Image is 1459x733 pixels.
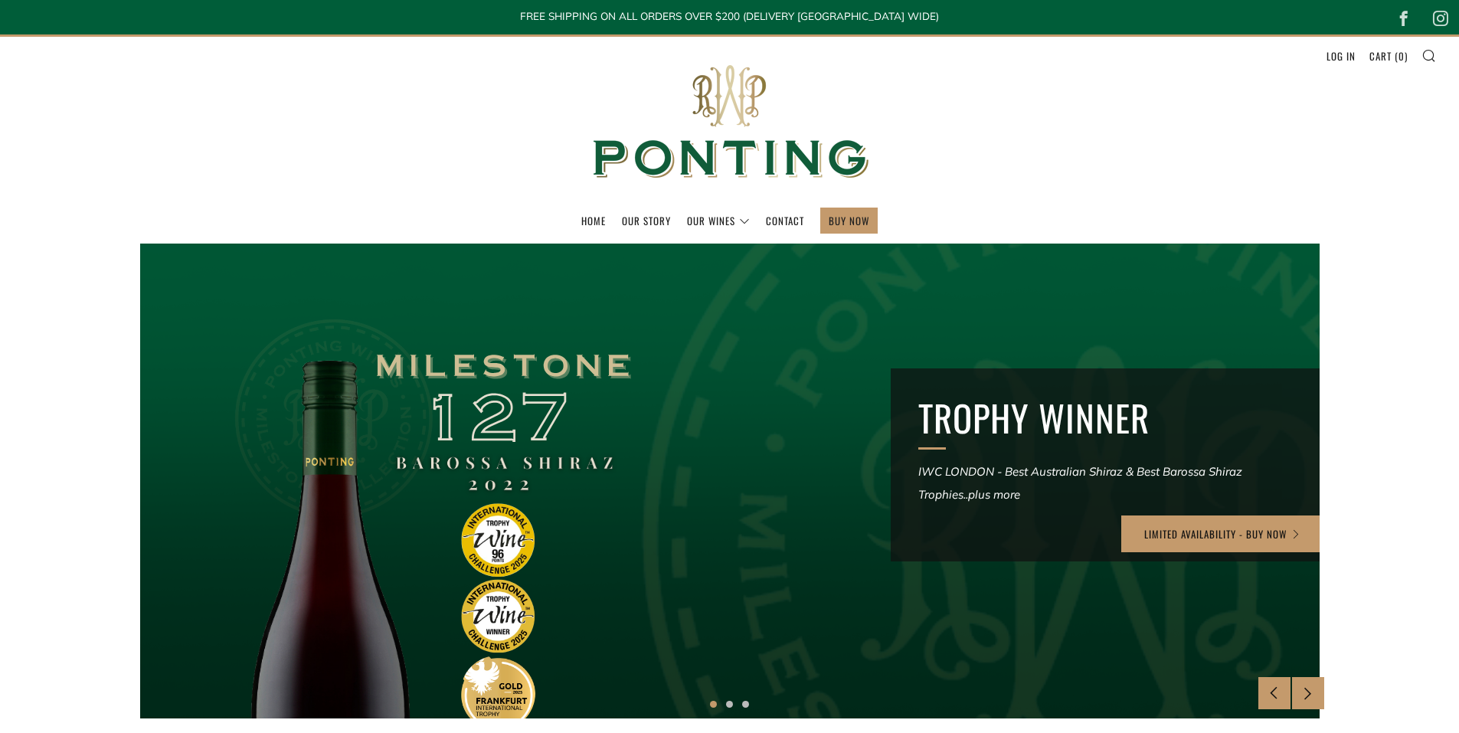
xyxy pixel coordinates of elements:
h2: TROPHY WINNER [918,396,1292,440]
a: Our Story [622,208,671,233]
button: 3 [742,701,749,708]
button: 2 [726,701,733,708]
a: LIMITED AVAILABILITY - BUY NOW [1121,515,1324,552]
img: Ponting Wines [577,37,883,208]
em: IWC LONDON - Best Australian Shiraz & Best Barossa Shiraz Trophies..plus more [918,464,1242,502]
a: Home [581,208,606,233]
a: Contact [766,208,804,233]
a: Cart (0) [1369,44,1408,68]
span: 0 [1398,48,1405,64]
a: Log in [1327,44,1356,68]
a: BUY NOW [829,208,869,233]
button: 1 [710,701,717,708]
a: Our Wines [687,208,750,233]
